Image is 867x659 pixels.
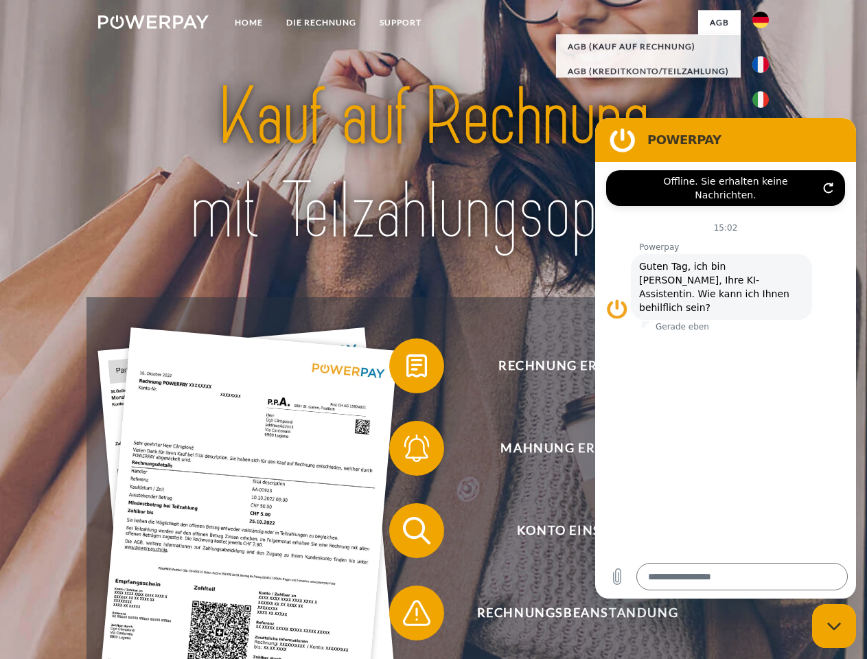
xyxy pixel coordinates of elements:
img: logo-powerpay-white.svg [98,15,209,29]
a: AGB (Kauf auf Rechnung) [556,34,741,59]
button: Rechnung erhalten? [389,338,746,393]
a: agb [698,10,741,35]
img: qb_bill.svg [400,349,434,383]
span: Mahnung erhalten? [409,421,745,476]
span: Rechnung erhalten? [409,338,745,393]
a: DIE RECHNUNG [275,10,368,35]
img: qb_bell.svg [400,431,434,465]
img: qb_warning.svg [400,596,434,630]
span: Rechnungsbeanstandung [409,586,745,640]
button: Rechnungsbeanstandung [389,586,746,640]
button: Mahnung erhalten? [389,421,746,476]
a: AGB (Kreditkonto/Teilzahlung) [556,59,741,84]
img: title-powerpay_de.svg [131,66,736,263]
a: Home [223,10,275,35]
span: Konto einsehen [409,503,745,558]
button: Konto einsehen [389,503,746,558]
img: fr [752,56,769,73]
iframe: Schaltfläche zum Öffnen des Messaging-Fensters; Konversation läuft [812,604,856,648]
iframe: Messaging-Fenster [595,118,856,599]
img: de [752,12,769,28]
a: SUPPORT [368,10,433,35]
img: qb_search.svg [400,513,434,548]
img: it [752,91,769,108]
